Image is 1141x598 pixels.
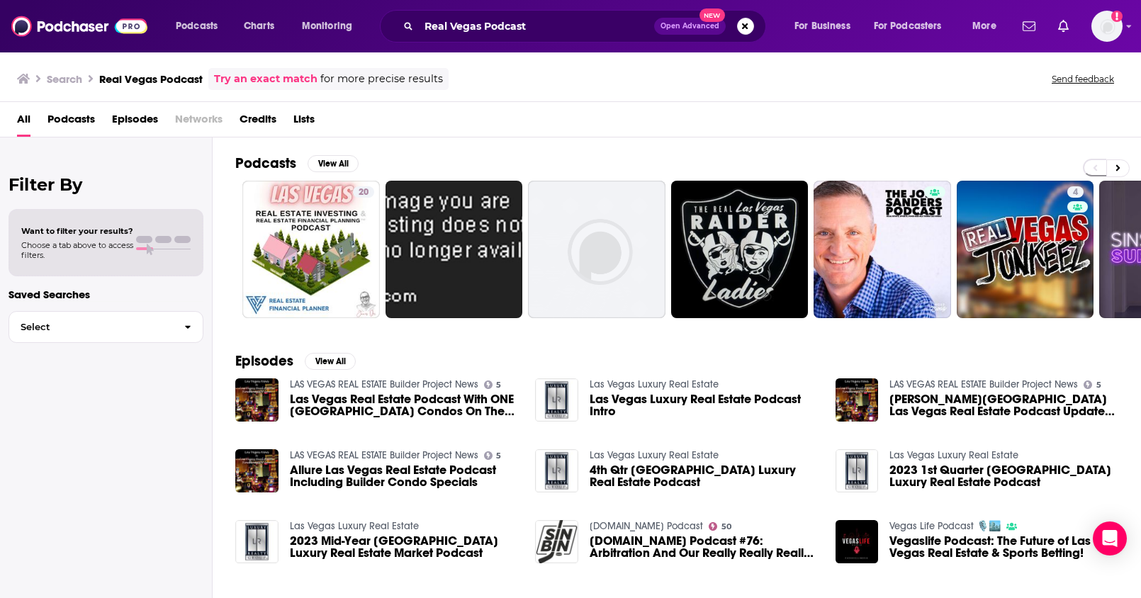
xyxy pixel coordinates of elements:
a: SinBin.vegas Podcast #76: Arbitration And Our Really Really Really Mean Tweet [590,535,819,559]
span: More [972,16,996,36]
a: Lists [293,108,315,137]
img: 4th Qtr Las Vegas Luxury Real Estate Podcast [535,449,578,492]
img: Vegaslife Podcast: The Future of Las Vegas Real Estate & Sports Betting! [836,520,879,563]
h2: Podcasts [235,154,296,172]
div: Open Intercom Messenger [1093,521,1127,555]
a: 5 [1084,380,1101,389]
span: Las Vegas Real Estate Podcast With ONE [GEOGRAPHIC_DATA] Condos On The Strip [290,393,519,417]
a: Episodes [112,108,158,137]
img: 2023 1st Quarter Las Vegas Luxury Real Estate Podcast [836,449,879,492]
button: View All [305,353,356,370]
a: All [17,108,30,137]
a: LAS VEGAS REAL ESTATE Builder Project News [290,449,478,461]
input: Search podcasts, credits, & more... [419,15,654,38]
a: EpisodesView All [235,352,356,370]
span: 5 [496,382,501,388]
a: SinBin.vegas Podcast [590,520,703,532]
span: New [699,9,725,22]
button: open menu [166,15,236,38]
a: Vegaslife Podcast: The Future of Las Vegas Real Estate & Sports Betting! [889,535,1118,559]
a: Las Vegas Real Estate Podcast With ONE Las Vegas Condos On The Strip [290,393,519,417]
span: 4 [1073,186,1078,200]
a: Vegas Life Podcast 🎙️🏙️ [889,520,1001,532]
img: Las Vegas Real Estate Podcast With ONE Las Vegas Condos On The Strip [235,378,279,422]
span: Monitoring [302,16,352,36]
img: Podchaser - Follow, Share and Rate Podcasts [11,13,147,40]
span: Choose a tab above to access filters. [21,240,133,260]
button: Select [9,311,203,343]
span: Select [9,322,173,332]
a: Credits [240,108,276,137]
img: SinBin.vegas Podcast #76: Arbitration And Our Really Really Really Mean Tweet [535,520,578,563]
a: Charts [235,15,283,38]
span: 2023 1st Quarter [GEOGRAPHIC_DATA] Luxury Real Estate Podcast [889,464,1118,488]
a: 5 [484,380,502,389]
a: 5 [484,451,502,460]
span: [PERSON_NAME][GEOGRAPHIC_DATA] Las Vegas Real Estate Podcast Update On Progress [889,393,1118,417]
span: for more precise results [320,71,443,87]
img: Las Vegas Luxury Real Estate Podcast Intro [535,378,578,422]
span: Want to filter your results? [21,226,133,236]
a: 20 [353,186,374,198]
h2: Filter By [9,174,203,195]
a: Sullivan Square Las Vegas Real Estate Podcast Update On Progress [889,393,1118,417]
button: Send feedback [1047,73,1118,85]
img: Sullivan Square Las Vegas Real Estate Podcast Update On Progress [836,378,879,422]
a: Las Vegas Luxury Real Estate [889,449,1018,461]
button: View All [308,155,359,172]
h3: Real Vegas Podcast [99,72,203,86]
a: 2023 Mid-Year Las Vegas Luxury Real Estate Market Podcast [290,535,519,559]
a: 2023 1st Quarter Las Vegas Luxury Real Estate Podcast [889,464,1118,488]
span: Podcasts [176,16,218,36]
h3: Search [47,72,82,86]
button: open menu [785,15,868,38]
h2: Episodes [235,352,293,370]
span: 5 [1096,382,1101,388]
p: Saved Searches [9,288,203,301]
span: For Podcasters [874,16,942,36]
a: 4th Qtr Las Vegas Luxury Real Estate Podcast [590,464,819,488]
button: open menu [962,15,1014,38]
a: Las Vegas Luxury Real Estate [590,378,719,390]
span: Networks [175,108,223,137]
a: Show notifications dropdown [1052,14,1074,38]
a: Try an exact match [214,71,317,87]
a: 4 [957,181,1094,318]
span: 20 [359,186,369,200]
a: Las Vegas Luxury Real Estate Podcast Intro [590,393,819,417]
span: [DOMAIN_NAME] Podcast #76: Arbitration And Our Really Really Really Mean Tweet [590,535,819,559]
a: Las Vegas Luxury Real Estate [590,449,719,461]
svg: Add a profile image [1111,11,1123,22]
img: Allure Las Vegas Real Estate Podcast Including Builder Condo Specials [235,449,279,492]
a: Podcasts [47,108,95,137]
img: 2023 Mid-Year Las Vegas Luxury Real Estate Market Podcast [235,520,279,563]
a: Allure Las Vegas Real Estate Podcast Including Builder Condo Specials [290,464,519,488]
span: 2023 Mid-Year [GEOGRAPHIC_DATA] Luxury Real Estate Market Podcast [290,535,519,559]
a: LAS VEGAS REAL ESTATE Builder Project News [290,378,478,390]
a: Show notifications dropdown [1017,14,1041,38]
a: Las Vegas Luxury Real Estate [290,520,419,532]
button: open menu [865,15,962,38]
span: 50 [721,524,731,530]
span: 4th Qtr [GEOGRAPHIC_DATA] Luxury Real Estate Podcast [590,464,819,488]
a: 20 [242,181,380,318]
div: Search podcasts, credits, & more... [393,10,780,43]
button: Show profile menu [1091,11,1123,42]
span: Logged in as kochristina [1091,11,1123,42]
